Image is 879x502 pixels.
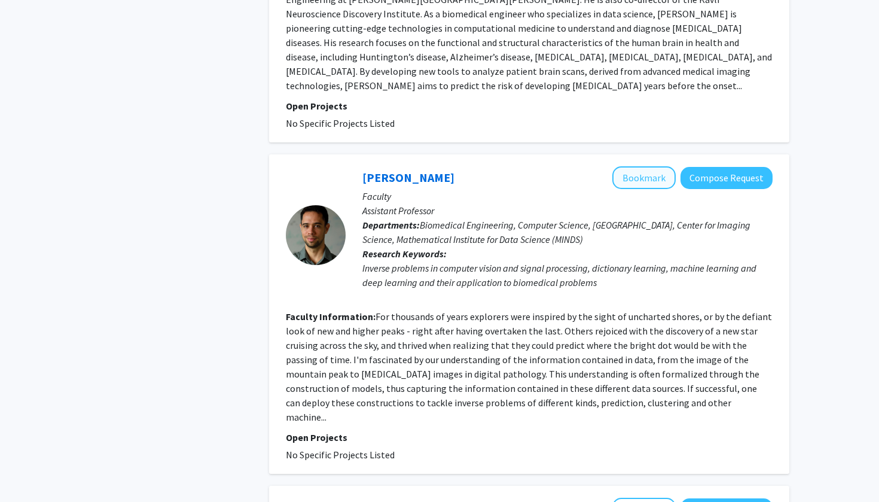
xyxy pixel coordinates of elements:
[362,219,750,245] span: Biomedical Engineering, Computer Science, [GEOGRAPHIC_DATA], Center for Imaging Science, Mathemat...
[680,167,773,189] button: Compose Request to Jeremias Sulam
[362,261,773,290] div: Inverse problems in computer vision and signal processing, dictionary learning, machine learning ...
[362,248,447,260] b: Research Keywords:
[286,311,376,323] b: Faculty Information:
[362,219,420,231] b: Departments:
[286,449,395,461] span: No Specific Projects Listed
[286,311,772,423] fg-read-more: For thousands of years explorers were inspired by the sight of uncharted shores, or by the defian...
[362,203,773,218] p: Assistant Professor
[286,117,395,129] span: No Specific Projects Listed
[286,99,773,113] p: Open Projects
[9,448,51,493] iframe: Chat
[362,170,454,185] a: [PERSON_NAME]
[362,189,773,203] p: Faculty
[612,166,676,189] button: Add Jeremias Sulam to Bookmarks
[286,430,773,445] p: Open Projects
